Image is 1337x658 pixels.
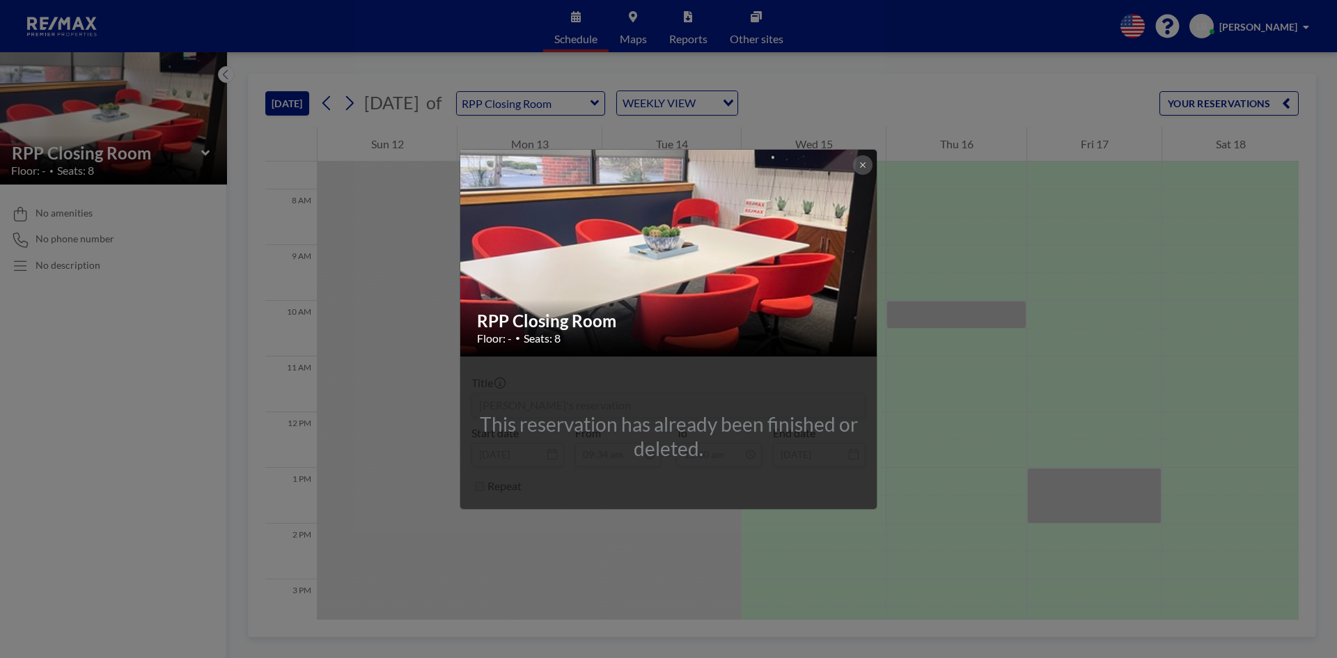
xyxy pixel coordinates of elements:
span: • [515,333,520,343]
div: This reservation has already been finished or deleted. [460,412,877,461]
span: Floor: - [477,331,512,345]
span: Seats: 8 [524,331,561,345]
h2: RPP Closing Room [477,311,861,331]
